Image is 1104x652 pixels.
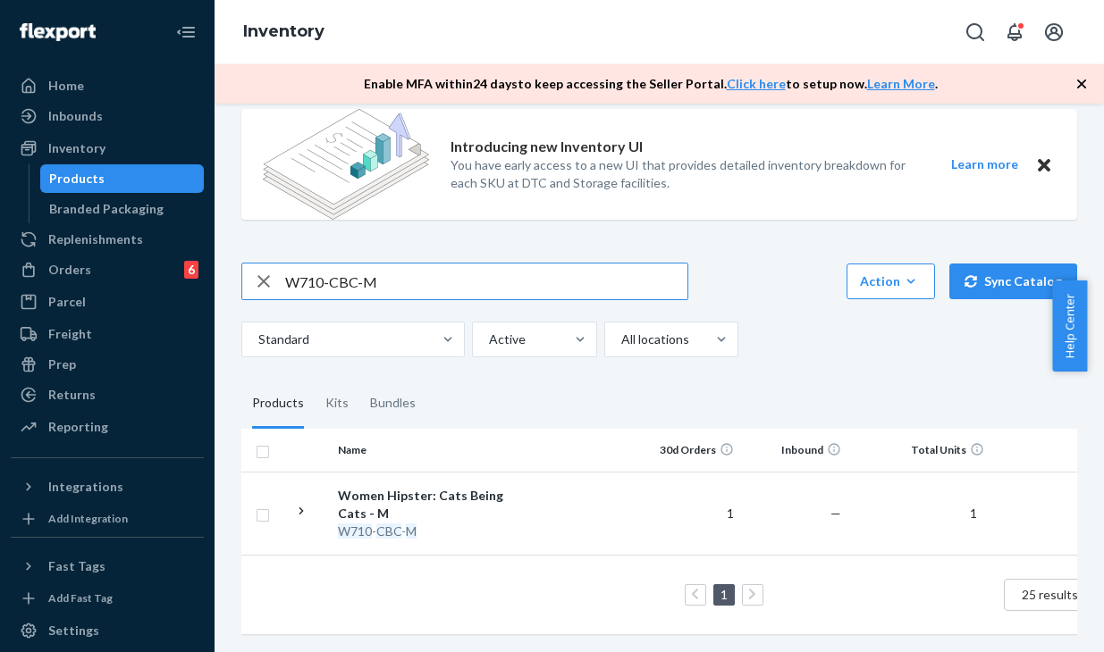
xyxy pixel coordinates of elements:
p: You have early access to a new UI that provides detailed inventory breakdown for each SKU at DTC ... [451,156,918,192]
div: Products [49,170,105,188]
th: 30d Orders [634,429,741,472]
div: Home [48,77,84,95]
th: Inbound [741,429,848,472]
button: Learn more [940,154,1029,176]
div: Settings [48,622,99,639]
div: Inventory [48,139,105,157]
a: Home [11,71,204,100]
button: Open account menu [1036,14,1072,50]
a: Add Integration [11,508,204,530]
button: Close Navigation [168,14,204,50]
div: Parcel [48,293,86,311]
button: Action [847,263,935,299]
input: All locations [619,330,621,348]
a: Learn More [867,76,935,91]
th: Total Units [848,429,991,472]
a: Inventory [243,21,324,41]
div: Kits [325,379,349,429]
div: Reporting [48,418,108,436]
div: Replenishments [48,230,143,248]
div: Integrations [48,478,123,496]
div: Inbounds [48,107,103,125]
div: Bundles [370,379,416,429]
a: Parcel [11,288,204,316]
div: Add Fast Tag [48,590,113,606]
button: Open Search Box [957,14,993,50]
em: M [406,523,417,539]
div: Branded Packaging [49,200,164,218]
div: Add Integration [48,511,128,526]
a: Branded Packaging [40,195,205,223]
button: Sync Catalog [949,263,1077,299]
p: Enable MFA within 24 days to keep accessing the Seller Portal. to setup now. . [364,75,938,93]
div: Orders [48,261,91,279]
td: 1 [634,472,741,555]
a: Add Fast Tag [11,588,204,609]
a: Settings [11,616,204,645]
div: Women Hipster: Cats Being Cats - M [338,487,525,522]
a: Products [40,164,205,193]
div: Prep [48,355,76,373]
div: Fast Tags [48,557,105,575]
a: Returns [11,380,204,409]
a: Replenishments [11,225,204,254]
img: new-reports-banner-icon.82668bd98b6a51aee86340f2a7b77ae3.png [263,109,429,220]
a: Click here [727,76,786,91]
a: Page 1 is your current page [717,587,731,602]
a: Reporting [11,413,204,441]
a: Inbounds [11,102,204,130]
button: Open notifications [997,14,1032,50]
a: Orders6 [11,255,204,284]
div: Freight [48,325,92,343]
th: Name [331,429,532,472]
input: Standard [257,330,258,348]
a: Prep [11,350,204,379]
div: Products [252,379,304,429]
button: Help Center [1052,280,1087,372]
span: 1 [963,506,984,521]
div: Action [860,272,922,290]
em: W710 [338,523,372,539]
a: Freight [11,320,204,348]
a: Inventory [11,134,204,163]
button: Fast Tags [11,552,204,581]
button: Integrations [11,472,204,501]
input: Active [487,330,489,348]
img: Flexport logo [20,23,96,41]
div: Returns [48,386,96,404]
button: Close [1032,154,1056,176]
div: 6 [184,261,198,279]
input: Search inventory by name or sku [285,263,687,299]
ol: breadcrumbs [229,6,339,58]
span: — [830,506,841,521]
div: - - [338,522,525,540]
p: Introducing new Inventory UI [451,137,643,157]
em: CBC [376,523,401,539]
